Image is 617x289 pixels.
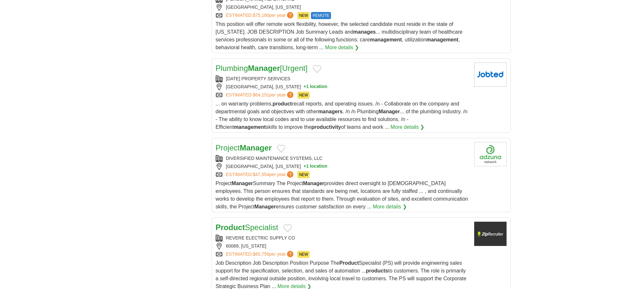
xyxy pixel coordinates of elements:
a: PlumbingManager[Urgent] [216,64,308,72]
button: Add to favorite jobs [283,224,292,232]
button: Add to favorite jobs [313,65,321,73]
a: ProductSpecialist [216,223,278,232]
strong: Manager [240,143,272,152]
span: NEW [297,251,310,258]
a: ProjectManager [216,143,272,152]
strong: Manager [232,181,253,186]
span: $64,151 [253,92,269,97]
button: Add to favorite jobs [277,145,285,152]
a: ESTIMATED:$65,756per year? [226,251,295,258]
span: + [303,83,306,90]
span: NEW [297,12,310,19]
span: This position will offer remote work flexibility, however, the selected candidate must reside in ... [216,21,463,50]
a: ESTIMATED:$75,180per year? [226,12,295,19]
a: More details ❯ [391,123,425,131]
span: + [303,163,306,170]
strong: managers [318,109,343,114]
a: ESTIMATED:$64,151per year? [226,92,295,99]
a: More details ❯ [325,44,359,51]
div: [DATE] PROPERTY SERVICES [216,75,469,82]
img: Company logo [474,62,507,87]
span: $65,756 [253,251,269,257]
div: [GEOGRAPHIC_DATA], [US_STATE] [216,4,469,11]
strong: Manager [379,109,400,114]
strong: Manager [248,64,280,72]
strong: management [370,37,402,42]
span: ? [287,92,293,98]
div: [GEOGRAPHIC_DATA], [US_STATE] [216,83,469,90]
span: Project Summary The Project provides direct oversight to [DEMOGRAPHIC_DATA] employees. This perso... [216,181,468,209]
span: ? [287,12,293,18]
div: DIVERSIFIED MAINTENANCE SYSTEMS, LLC [216,155,469,162]
strong: product [273,101,292,106]
span: ... on warranty problems, recall reports, and operating issues. /n - Collaborate on the company a... [216,101,468,130]
strong: management [234,124,266,130]
strong: productivity [311,124,341,130]
span: NEW [297,92,310,99]
strong: Manager [303,181,325,186]
img: Company logo [474,222,507,246]
strong: management [426,37,458,42]
span: $47,554 [253,172,269,177]
img: Company logo [474,142,507,166]
strong: products [366,268,388,273]
button: +1 location [303,163,327,170]
strong: Product [339,260,359,266]
span: $75,180 [253,13,269,18]
span: Job Description Job Description Position Purpose The Specialist (PS) will provide engineering sal... [216,260,466,289]
a: ESTIMATED:$47,554per year? [226,171,295,178]
span: ? [287,251,293,257]
strong: Product [216,223,245,232]
span: REMOTE [311,12,331,19]
strong: manages [353,29,376,35]
button: +1 location [303,83,327,90]
div: REVERE ELECTRIC SUPPLY CO [216,235,469,241]
div: 60089, [US_STATE] [216,243,469,250]
span: ? [287,171,293,178]
span: NEW [297,171,310,178]
strong: Manager [255,204,276,209]
div: [GEOGRAPHIC_DATA], [US_STATE] [216,163,469,170]
a: More details ❯ [373,203,407,211]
